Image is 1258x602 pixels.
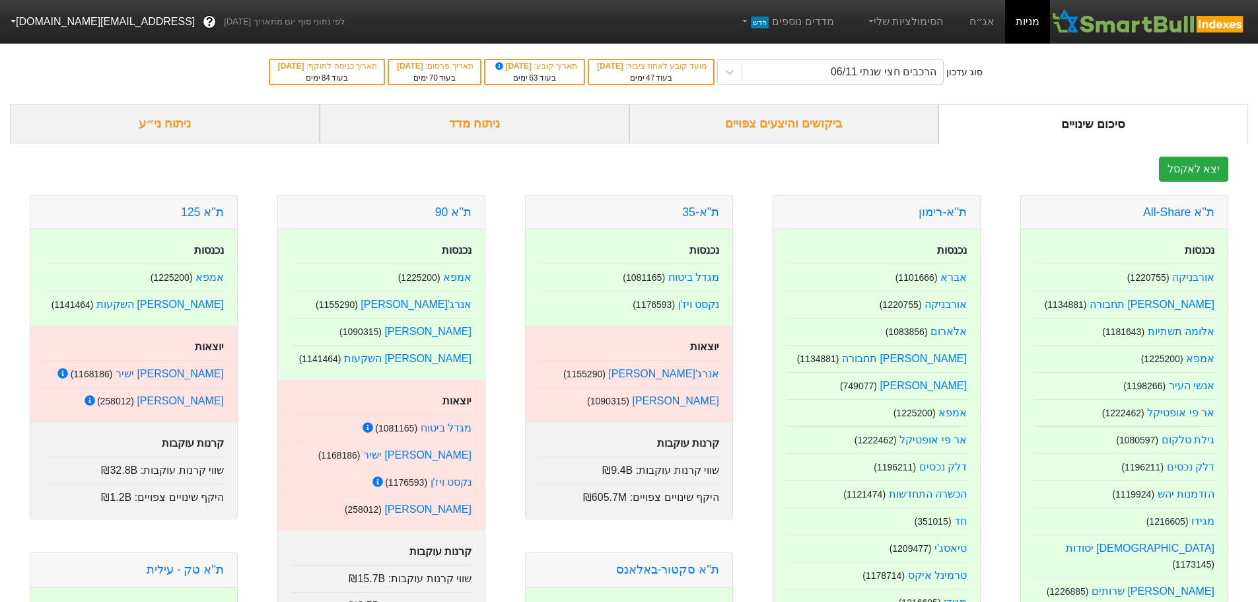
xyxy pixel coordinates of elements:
[291,565,472,587] div: שווי קרנות עוקבות :
[919,461,967,472] a: דלק נכסים
[443,272,472,283] a: אמפא
[608,368,719,379] a: אנרג'[PERSON_NAME]
[1092,585,1214,597] a: [PERSON_NAME] שרותים
[633,299,675,310] small: ( 1176593 )
[1045,299,1087,310] small: ( 1134881 )
[442,245,472,256] strong: נכנסות
[751,17,769,28] span: חדש
[1185,245,1214,256] strong: נכנסות
[1112,489,1154,500] small: ( 1119924 )
[889,488,967,500] a: הכשרה התחדשות
[855,435,897,445] small: ( 1222462 )
[1066,543,1214,554] a: [DEMOGRAPHIC_DATA] יסודות
[1158,488,1214,500] a: הזדמנות יהש
[539,484,719,506] div: היקף שינויים צפויים :
[101,465,137,476] span: ₪32.8B
[1162,434,1214,445] a: גילת טלקום
[1116,435,1158,445] small: ( 1080597 )
[914,516,951,527] small: ( 351015 )
[224,15,345,28] span: לפי נתוני סוף יום מתאריך [DATE]
[893,408,936,418] small: ( 1225200 )
[1121,462,1164,472] small: ( 1196211 )
[890,543,932,554] small: ( 1209477 )
[646,73,654,83] span: 47
[880,299,922,310] small: ( 1220755 )
[435,206,472,219] a: ת''א 90
[1102,326,1144,337] small: ( 1181643 )
[361,299,472,310] a: אנרג'[PERSON_NAME]
[678,299,720,310] a: נקסט ויז'ן
[1148,326,1214,337] a: אלומה תשתיות
[623,272,665,283] small: ( 1081165 )
[831,64,936,80] div: הרכבים חצי שנתי 06/11
[52,299,94,310] small: ( 1141464 )
[147,563,224,576] a: ת''א טק - עילית
[384,504,472,515] a: [PERSON_NAME]
[843,489,886,500] small: ( 1121474 )
[397,61,425,71] span: [DATE]
[1191,515,1214,527] a: מגידו
[602,465,633,476] span: ₪9.4B
[899,434,967,445] a: אר פי אופטיקל
[349,573,385,584] span: ₪15.7B
[339,326,382,337] small: ( 1090315 )
[116,368,224,379] a: [PERSON_NAME] ישיר
[396,60,473,72] div: תאריך פרסום :
[195,341,224,352] strong: יוצאות
[1172,272,1214,283] a: אורבניקה
[616,563,719,576] a: ת''א סקטור-באלאנס
[277,72,377,84] div: בעוד ימים
[1127,272,1170,283] small: ( 1220755 )
[587,396,629,406] small: ( 1090315 )
[363,449,472,461] a: [PERSON_NAME] ישיר
[1141,354,1183,364] small: ( 1225200 )
[934,543,967,554] a: טיאסג'י
[668,272,719,283] a: מגדל ביטוח
[1147,407,1214,418] a: אר פי אופטיקל
[539,457,719,478] div: שווי קרנות עוקבות :
[734,9,839,35] a: מדדים נוספיםחדש
[925,299,967,310] a: אורבניקה
[421,422,472,433] a: מגדל ביטוח
[596,72,707,84] div: בעוד ימים
[345,504,382,515] small: ( 258012 )
[375,423,417,433] small: ( 1081165 )
[563,369,606,379] small: ( 1155290 )
[101,492,131,503] span: ₪1.2B
[529,73,538,83] span: 63
[1172,559,1214,570] small: ( 1173145 )
[919,206,967,219] a: ת''א-רימון
[629,104,939,143] div: ביקושים והיצעים צפויים
[409,546,472,557] strong: קרנות עוקבות
[10,104,320,143] div: ניתוח ני״ע
[1186,353,1214,364] a: אמפא
[320,104,629,143] div: ניתוח מדד
[492,72,577,84] div: בעוד ימים
[318,450,361,461] small: ( 1168186 )
[930,326,967,337] a: אלארום
[44,484,224,506] div: היקף שינויים צפויים :
[492,60,577,72] div: תאריך קובע :
[181,206,224,219] a: ת''א 125
[1090,299,1214,310] a: [PERSON_NAME] תחבורה
[954,515,967,527] a: חד
[344,353,472,364] a: [PERSON_NAME] השקעות
[886,326,928,337] small: ( 1083856 )
[657,437,719,449] strong: קרנות עוקבות
[431,476,472,488] a: נקסט ויז'ן
[398,272,440,283] small: ( 1225200 )
[442,395,472,406] strong: יוצאות
[1102,408,1144,418] small: ( 1222462 )
[151,272,193,283] small: ( 1225200 )
[206,13,213,31] span: ?
[895,272,938,283] small: ( 1101666 )
[583,492,627,503] span: ₪605.7M
[316,299,358,310] small: ( 1155290 )
[384,326,472,337] a: [PERSON_NAME]
[1047,586,1089,597] small: ( 1226885 )
[842,353,967,364] a: [PERSON_NAME] תחבורה
[862,570,905,581] small: ( 1178714 )
[96,299,224,310] a: [PERSON_NAME] השקעות
[597,61,625,71] span: [DATE]
[940,272,967,283] a: אברא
